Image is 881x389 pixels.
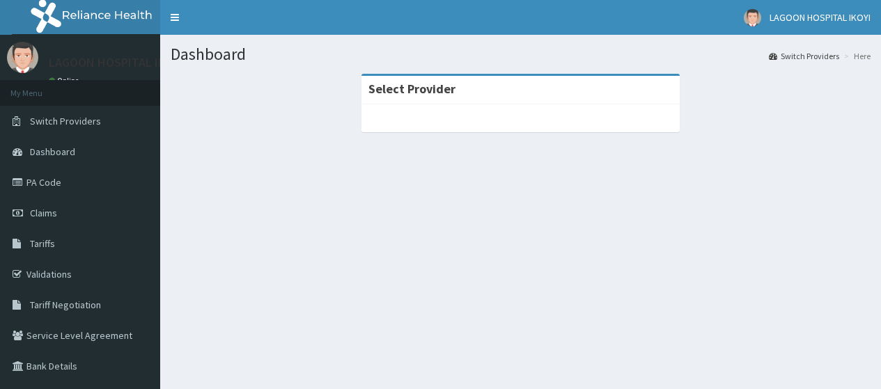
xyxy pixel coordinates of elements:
[30,145,75,158] span: Dashboard
[171,45,871,63] h1: Dashboard
[30,237,55,250] span: Tariffs
[769,50,839,62] a: Switch Providers
[30,299,101,311] span: Tariff Negotiation
[368,81,455,97] strong: Select Provider
[744,9,761,26] img: User Image
[30,115,101,127] span: Switch Providers
[49,76,82,86] a: Online
[841,50,871,62] li: Here
[49,56,183,69] p: LAGOON HOSPITAL IKOYI
[7,42,38,73] img: User Image
[770,11,871,24] span: LAGOON HOSPITAL IKOYI
[30,207,57,219] span: Claims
